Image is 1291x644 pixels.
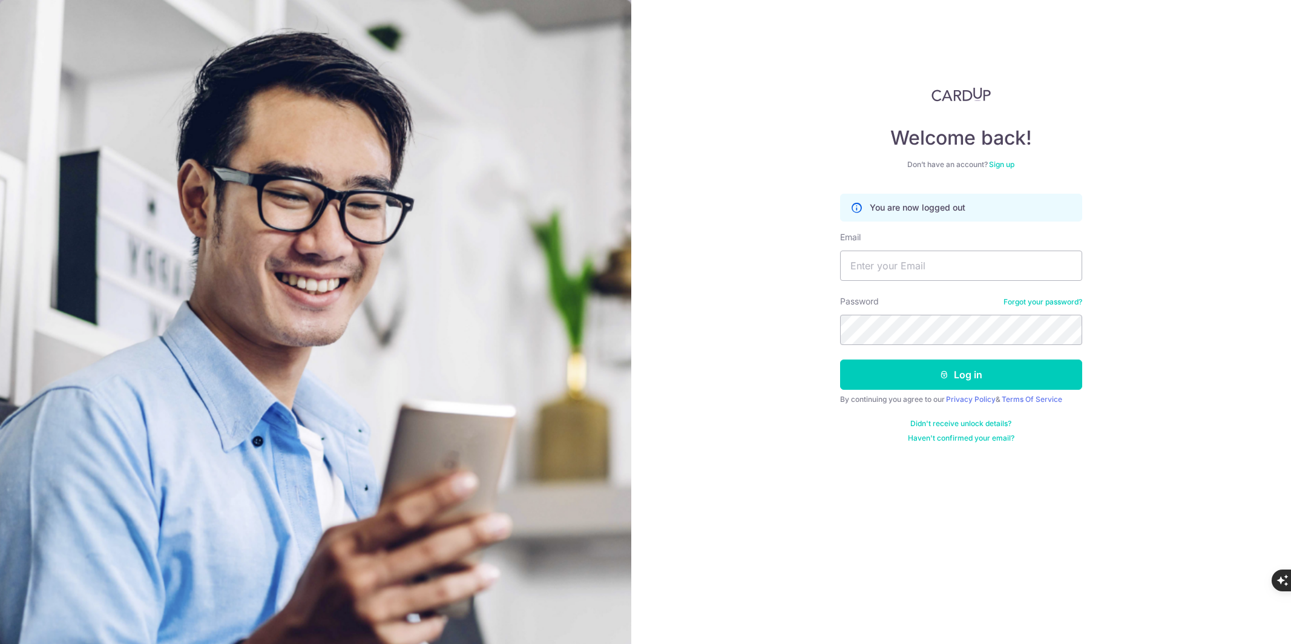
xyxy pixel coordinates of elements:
img: CardUp Logo [931,87,991,102]
a: Forgot your password? [1004,297,1082,307]
a: Privacy Policy [946,395,996,404]
label: Password [840,295,879,307]
p: You are now logged out [870,202,965,214]
button: Log in [840,360,1082,390]
div: By continuing you agree to our & [840,395,1082,404]
div: Don’t have an account? [840,160,1082,169]
a: Terms Of Service [1002,395,1062,404]
input: Enter your Email [840,251,1082,281]
a: Haven't confirmed your email? [908,433,1014,443]
a: Didn't receive unlock details? [910,419,1011,429]
label: Email [840,231,861,243]
h4: Welcome back! [840,126,1082,150]
a: Sign up [989,160,1014,169]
